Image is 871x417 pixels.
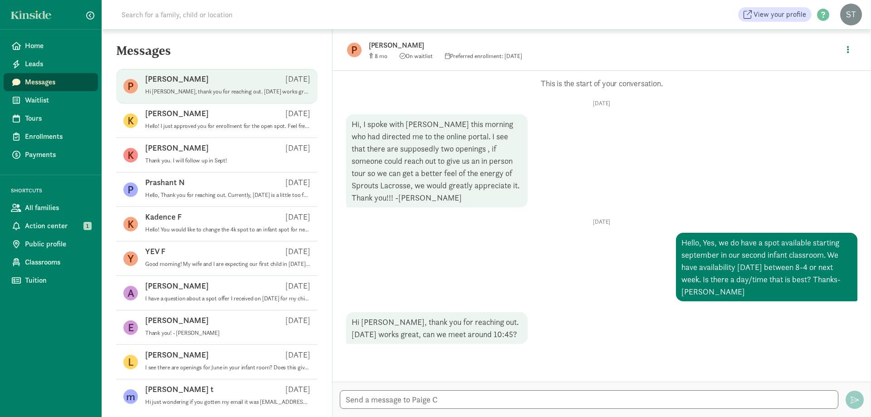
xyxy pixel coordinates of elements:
[145,280,209,291] p: [PERSON_NAME]
[346,218,857,226] p: [DATE]
[4,55,98,73] a: Leads
[285,315,310,326] p: [DATE]
[116,5,371,24] input: Search for a family, child or location
[285,108,310,119] p: [DATE]
[4,271,98,289] a: Tuition
[676,233,857,301] div: Hello, Yes, we do have a spot available starting september in our second infant classroom. We hav...
[145,191,310,199] p: Hello, Thank you for reaching out. Currently, [DATE] is a little too far to know what our enrollm...
[123,217,138,231] figure: K
[25,95,91,106] span: Waitlist
[145,315,209,326] p: [PERSON_NAME]
[285,280,310,291] p: [DATE]
[4,109,98,128] a: Tours
[123,79,138,93] figure: P
[145,398,310,406] p: Hi just wondering if you gotten my email it was [EMAIL_ADDRESS][DOMAIN_NAME] about [PERSON_NAME]
[400,52,433,60] span: On waitlist
[346,78,857,89] p: This is the start of your conversation.
[4,146,98,164] a: Payments
[375,52,387,60] span: 8
[145,226,310,233] p: Hello! You would like to change the 4k spot to an infant spot for next June? If so, could you ple...
[145,157,310,164] p: Thank you. I will follow up in Sept!
[145,384,214,395] p: [PERSON_NAME] t
[145,211,182,222] p: Kadence F
[25,113,91,124] span: Tours
[145,88,310,95] p: Hi [PERSON_NAME], thank you for reaching out. [DATE] works great, can we meet around 10:45?
[738,7,812,22] a: View your profile
[285,246,310,257] p: [DATE]
[145,364,310,371] p: I see there are openings for June in your infant room? Does this give us a better chance of havin...
[145,74,209,84] p: [PERSON_NAME]
[25,257,91,268] span: Classrooms
[123,148,138,162] figure: K
[25,202,91,213] span: All families
[4,253,98,271] a: Classrooms
[145,295,310,302] p: I have a question about a spot offer I received on [DATE] for my child [PERSON_NAME]. My question...
[4,37,98,55] a: Home
[123,320,138,335] figure: E
[445,52,522,60] span: Preferred enrollment: [DATE]
[4,91,98,109] a: Waitlist
[25,239,91,250] span: Public profile
[83,222,92,230] span: 1
[285,211,310,222] p: [DATE]
[285,384,310,395] p: [DATE]
[145,260,310,268] p: Good morning! My wife and I are expecting our first child in [DATE] and we'd love to take a tour ...
[346,312,528,344] div: Hi [PERSON_NAME], thank you for reaching out. [DATE] works great, can we meet around 10:45?
[4,217,98,235] a: Action center 1
[25,221,91,231] span: Action center
[285,177,310,188] p: [DATE]
[369,39,655,52] p: [PERSON_NAME]
[346,100,857,107] p: [DATE]
[145,329,310,337] p: Thank you! - [PERSON_NAME]
[754,9,806,20] span: View your profile
[123,113,138,128] figure: K
[25,275,91,286] span: Tuition
[123,389,138,404] figure: m
[285,142,310,153] p: [DATE]
[145,246,166,257] p: YEV F
[123,286,138,300] figure: A
[123,251,138,266] figure: Y
[4,199,98,217] a: All families
[25,59,91,69] span: Leads
[285,349,310,360] p: [DATE]
[4,73,98,91] a: Messages
[285,74,310,84] p: [DATE]
[25,131,91,142] span: Enrollments
[347,43,362,57] figure: P
[25,77,91,88] span: Messages
[123,355,138,369] figure: L
[25,40,91,51] span: Home
[123,182,138,197] figure: P
[4,235,98,253] a: Public profile
[145,177,185,188] p: Prashant N
[4,128,98,146] a: Enrollments
[102,44,332,65] h5: Messages
[25,149,91,160] span: Payments
[145,349,209,360] p: [PERSON_NAME]
[346,114,528,207] div: Hi, I spoke with [PERSON_NAME] this morning who had directed me to the online portal. I see that ...
[145,123,310,130] p: Hello! I just approved you for enrollment for the open spot. Feel free to reach out when you are ...
[145,108,209,119] p: [PERSON_NAME]
[145,142,209,153] p: [PERSON_NAME]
